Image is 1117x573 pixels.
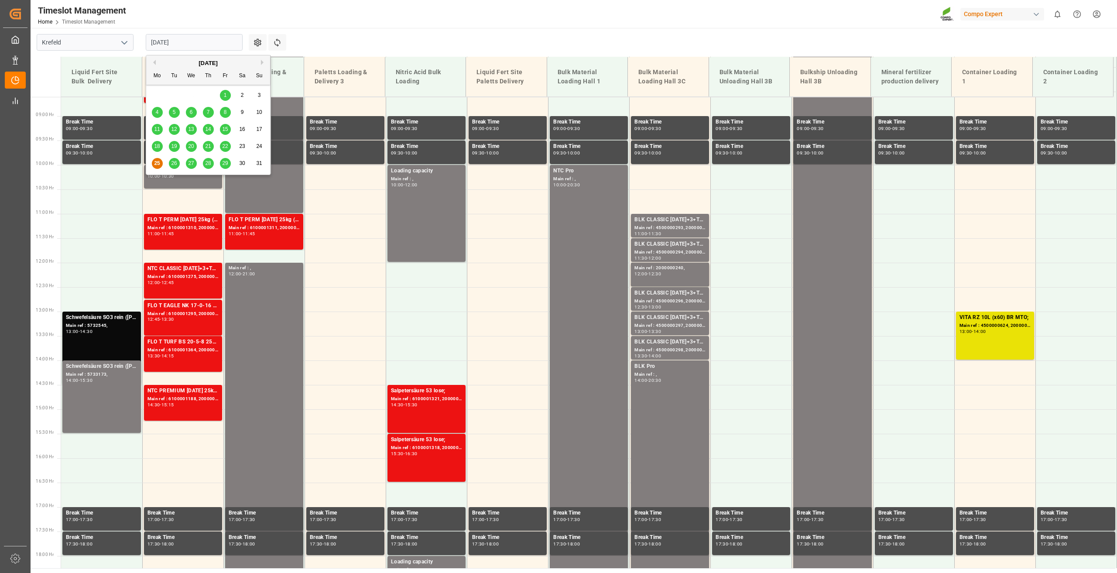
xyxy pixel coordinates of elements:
span: 14:30 Hr [36,381,54,386]
span: 11:00 Hr [36,210,54,215]
div: 20:30 [648,378,661,382]
div: FLO T PERM [DATE] 25kg (x40) INT; [229,216,300,224]
div: 09:30 [973,127,986,130]
div: Main ref : 6100001188, 2000001031; [147,395,219,403]
span: 22 [222,143,228,149]
div: 11:30 [648,232,661,236]
div: Choose Saturday, August 23rd, 2025 [237,141,248,152]
div: 09:00 [1041,127,1053,130]
div: Main ref : , [634,371,706,378]
span: 6 [190,109,193,115]
span: 10:30 Hr [36,185,54,190]
button: Previous Month [151,60,156,65]
div: Choose Monday, August 25th, 2025 [152,158,163,169]
div: - [1053,127,1055,130]
div: Break Time [553,142,624,151]
div: Main ref : 4500000293, 2000000240; [634,224,706,232]
span: 29 [222,160,228,166]
div: - [160,317,161,321]
div: BLK CLASSIC [DATE]+3+TE BULK; [634,216,706,224]
div: 09:30 [486,127,499,130]
div: - [404,183,405,187]
div: Break Time [716,142,787,151]
div: - [647,151,648,155]
div: Schwefelsäure SO3 rein ([PERSON_NAME]);Schwefelsäure SO3 rein (HG-Standard); [66,313,137,322]
div: Main ref : 6100001310, 2000000780; [147,224,219,232]
input: Type to search/select [37,34,134,51]
div: 10:00 [405,151,418,155]
div: - [79,127,80,130]
div: Break Time [959,118,1031,127]
div: 09:00 [959,127,972,130]
div: Break Time [1041,142,1112,151]
div: Main ref : 4500000296, 2000000240; [634,298,706,305]
div: - [647,354,648,358]
div: 14:30 [80,329,93,333]
div: Choose Sunday, August 17th, 2025 [254,124,265,135]
span: 10 [256,109,262,115]
button: Next Month [261,60,266,65]
div: 13:30 [648,329,661,333]
div: - [647,272,648,276]
span: 15:00 Hr [36,405,54,410]
div: Schwefelsäure SO3 rein ([PERSON_NAME]); [66,362,137,371]
div: 10:00 [730,151,742,155]
span: 14:00 Hr [36,357,54,361]
span: 31 [256,160,262,166]
div: BLK CLASSIC [DATE]+3+TE BULK; [634,338,706,347]
div: 20:30 [567,183,580,187]
span: 17 [256,126,262,132]
div: 09:30 [811,127,824,130]
div: Th [203,71,214,82]
div: - [404,452,405,456]
div: Sa [237,71,248,82]
div: [DATE] [146,59,270,68]
div: Break Time [878,118,949,127]
div: NTC PREMIUM [DATE] 25kg (x40) D,EN,PL;NTC PREMIUM [DATE]+3+TE 600kg BB; [147,387,219,395]
div: Break Time [391,118,462,127]
img: Screenshot%202023-09-29%20at%2010.02.21.png_1712312052.png [940,7,954,22]
div: 12:00 [405,183,418,187]
div: 11:45 [243,232,255,236]
div: 09:30 [391,151,404,155]
div: 13:00 [959,329,972,333]
div: 11:00 [634,232,647,236]
span: 8 [224,109,227,115]
div: - [809,151,811,155]
div: Bulk Material Unloading Hall 3B [716,64,783,89]
div: 09:30 [80,127,93,130]
span: 19 [171,143,177,149]
div: Main ref : 4500000294, 2000000240; [634,249,706,256]
div: month 2025-08 [149,87,268,172]
span: 12:00 Hr [36,259,54,264]
div: 09:30 [878,151,891,155]
div: 09:30 [472,151,485,155]
div: VITA RZ 10L (x60) BR MTO; [959,313,1031,322]
div: Choose Saturday, August 30th, 2025 [237,158,248,169]
a: Home [38,19,52,25]
div: 09:30 [959,151,972,155]
div: Break Time [1041,118,1112,127]
div: 09:30 [567,127,580,130]
div: 14:15 [161,354,174,358]
div: Choose Friday, August 1st, 2025 [220,90,231,101]
div: Choose Friday, August 8th, 2025 [220,107,231,118]
div: Break Time [797,142,868,151]
div: - [160,354,161,358]
div: 11:00 [229,232,241,236]
button: show 0 new notifications [1048,4,1067,24]
div: Liquid Fert Site Paletts Delivery [473,64,540,89]
div: Choose Saturday, August 9th, 2025 [237,107,248,118]
div: 09:00 [634,127,647,130]
div: 09:00 [310,127,322,130]
div: Choose Thursday, August 7th, 2025 [203,107,214,118]
div: - [160,232,161,236]
div: BLK CLASSIC [DATE]+3+TE BULK; [634,313,706,322]
div: 09:30 [324,127,336,130]
div: - [241,272,242,276]
div: - [647,378,648,382]
div: 09:30 [797,151,809,155]
div: Break Time [878,142,949,151]
div: 12:00 [229,272,241,276]
div: Salpetersäure 53 lose; [391,436,462,444]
